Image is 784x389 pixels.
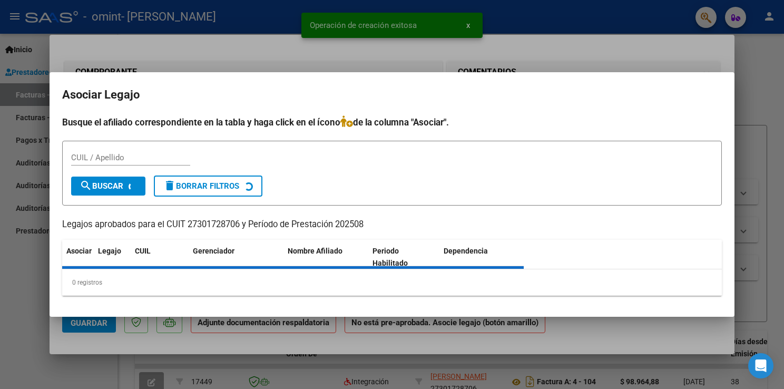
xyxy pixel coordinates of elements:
[66,247,92,255] span: Asociar
[189,240,283,275] datatable-header-cell: Gerenciador
[368,240,439,275] datatable-header-cell: Periodo Habilitado
[80,179,92,192] mat-icon: search
[193,247,234,255] span: Gerenciador
[154,176,262,197] button: Borrar Filtros
[62,269,722,296] div: 0 registros
[373,247,408,267] span: Periodo Habilitado
[283,240,368,275] datatable-header-cell: Nombre Afiliado
[163,181,239,191] span: Borrar Filtros
[62,85,722,105] h2: Asociar Legajo
[62,115,722,129] h4: Busque el afiliado correspondiente en la tabla y haga click en el ícono de la columna "Asociar".
[98,247,121,255] span: Legajo
[444,247,488,255] span: Dependencia
[135,247,151,255] span: CUIL
[131,240,189,275] datatable-header-cell: CUIL
[94,240,131,275] datatable-header-cell: Legajo
[62,240,94,275] datatable-header-cell: Asociar
[80,181,123,191] span: Buscar
[439,240,524,275] datatable-header-cell: Dependencia
[71,177,145,196] button: Buscar
[62,218,722,231] p: Legajos aprobados para el CUIT 27301728706 y Período de Prestación 202508
[163,179,176,192] mat-icon: delete
[748,353,773,378] div: Open Intercom Messenger
[288,247,342,255] span: Nombre Afiliado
